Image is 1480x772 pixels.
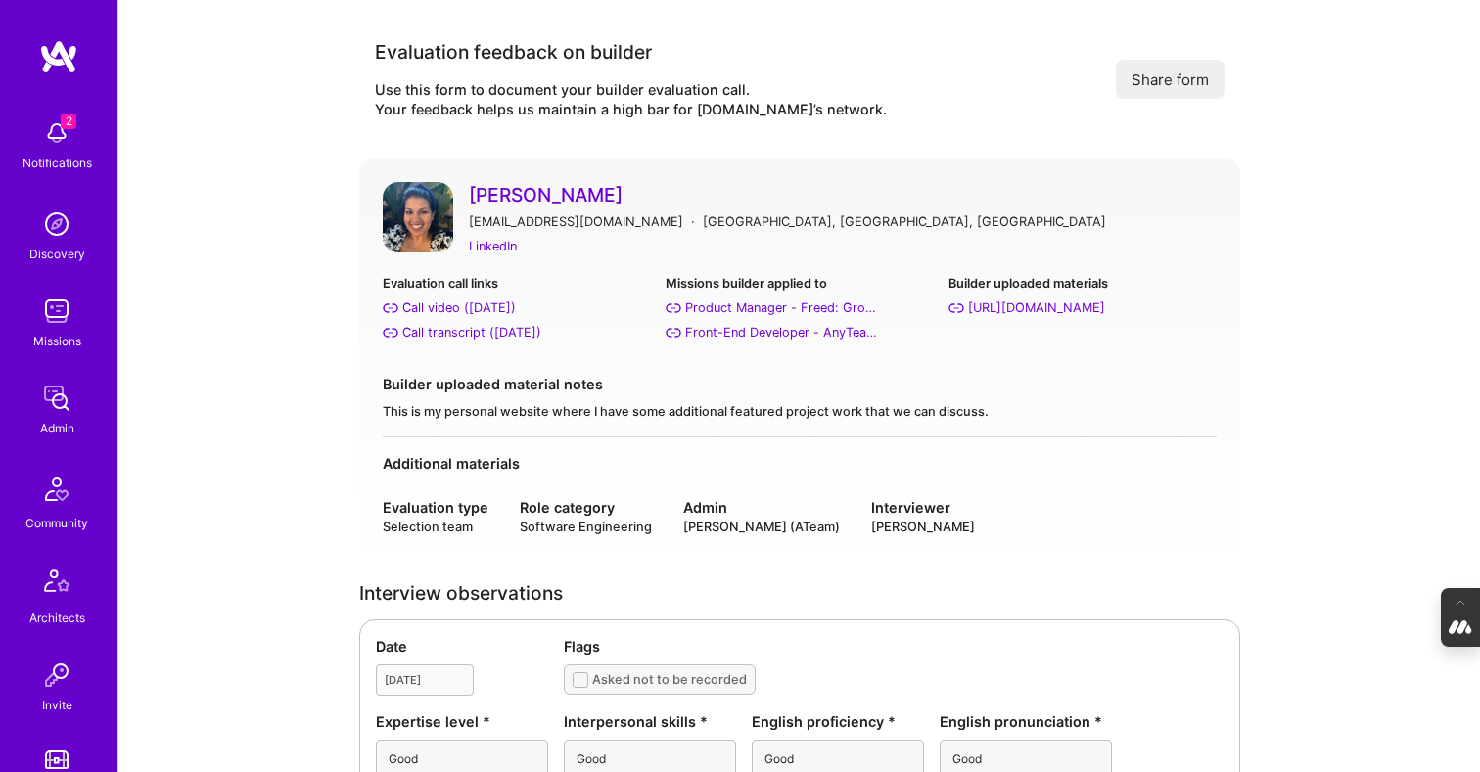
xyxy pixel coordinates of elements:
img: tokens [45,750,69,769]
img: bell [37,114,76,153]
i: Front-End Developer - AnyTeam: Team for AI-Powered Sales Platform [666,325,681,341]
div: Use this form to document your builder evaluation call. Your feedback helps us maintain a high ba... [375,80,887,119]
div: Interpersonal skills * [564,711,736,732]
a: Product Manager - Freed: Growth and PLG PM [666,297,933,318]
div: Discovery [29,244,85,264]
div: Builder uploaded material notes [383,374,1217,394]
div: Architects [29,608,85,628]
div: Evaluation call links [383,273,650,294]
img: Invite [37,656,76,695]
img: teamwork [37,292,76,331]
div: Builder uploaded materials [948,273,1216,294]
img: Architects [33,561,80,608]
div: Missions [33,331,81,351]
div: English proficiency * [752,711,924,732]
a: User Avatar [383,182,453,257]
div: Admin [683,497,840,518]
div: Call video (Aug 05, 2025) [402,297,516,318]
div: Product Manager - Freed: Growth and PLG PM [685,297,881,318]
a: Call video ([DATE]) [383,297,650,318]
div: Notifications [23,153,92,173]
img: logo [39,39,78,74]
div: [GEOGRAPHIC_DATA], [GEOGRAPHIC_DATA], [GEOGRAPHIC_DATA] [703,211,1106,232]
i: Product Manager - Freed: Growth and PLG PM [666,300,681,316]
div: This is my personal website where I have some additional featured project work that we can discuss. [383,402,1217,421]
div: Date [376,636,548,657]
a: LinkedIn [469,236,517,256]
div: Interview observations [359,583,1240,604]
div: Asked not to be recorded [592,669,747,690]
div: Missions builder applied to [666,273,933,294]
div: · [691,211,695,232]
div: Additional materials [383,453,1217,474]
i: Call transcript (Aug 05, 2025) [383,325,398,341]
img: discovery [37,204,76,244]
img: Community [33,466,80,513]
div: Interviewer [871,497,975,518]
div: [PERSON_NAME] [871,518,975,536]
button: Share form [1116,60,1225,99]
div: Selection team [383,518,488,536]
div: [PERSON_NAME] (ATeam) [683,518,840,536]
div: Flags [564,636,1224,657]
div: Evaluation type [383,497,488,518]
img: admin teamwork [37,379,76,418]
a: Front-End Developer - AnyTeam: Team for AI-Powered Sales Platform [666,322,933,342]
a: [URL][DOMAIN_NAME] [948,297,1216,318]
img: User Avatar [383,182,453,252]
div: Front-End Developer - AnyTeam: Team for AI-Powered Sales Platform [685,322,881,342]
a: [PERSON_NAME] [469,182,1217,207]
i: Call video (Aug 05, 2025) [383,300,398,316]
div: Call transcript (Aug 05, 2025) [402,322,541,342]
div: Role category [520,497,652,518]
div: English pronunciation * [940,711,1112,732]
div: Software Engineering [520,518,652,536]
div: Community [25,513,88,533]
div: Admin [40,418,74,438]
div: Evaluation feedback on builder [375,39,887,65]
span: 2 [61,114,76,129]
div: https://aashni.me [968,297,1105,318]
div: Invite [42,695,72,715]
a: Call transcript ([DATE]) [383,322,650,342]
i: https://aashni.me [948,300,964,316]
div: Expertise level * [376,711,548,732]
div: [EMAIL_ADDRESS][DOMAIN_NAME] [469,211,683,232]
